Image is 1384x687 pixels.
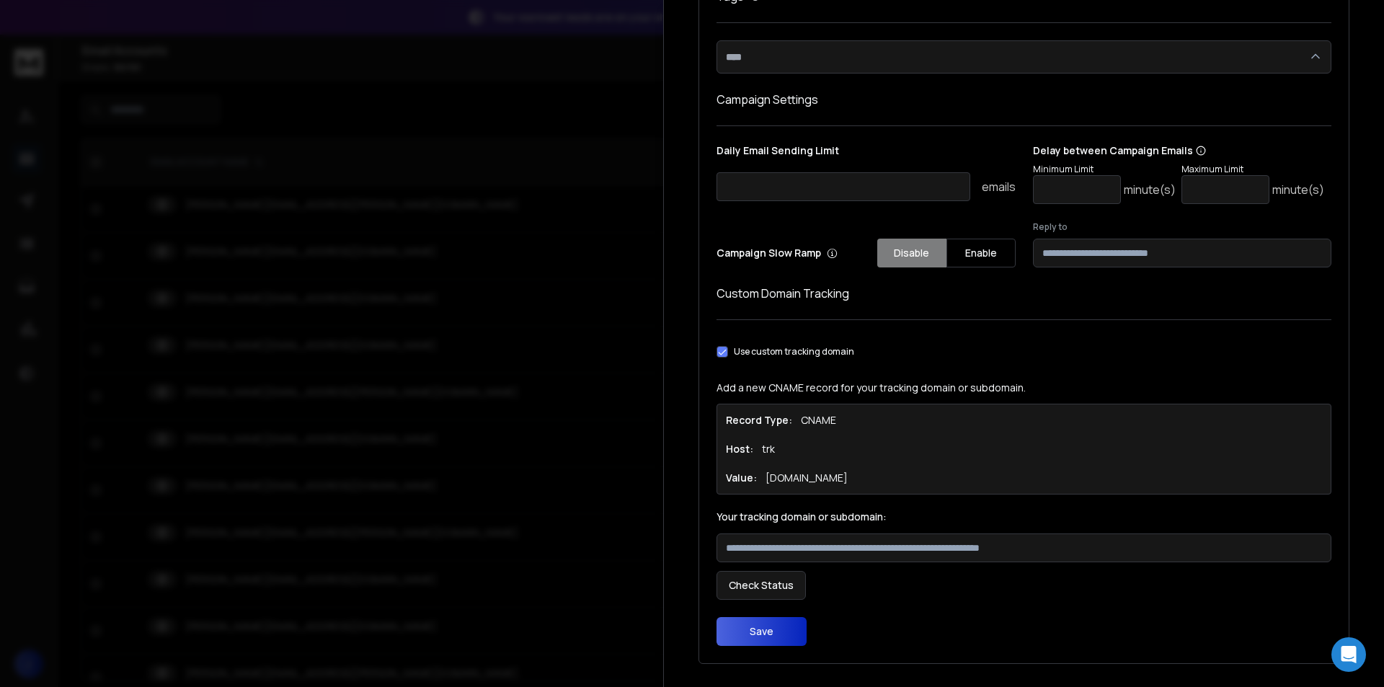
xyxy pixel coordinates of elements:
div: Open Intercom Messenger [1331,637,1366,672]
p: Minimum Limit [1033,164,1176,175]
label: Use custom tracking domain [734,346,854,358]
label: Reply to [1033,221,1332,233]
label: Your tracking domain or subdomain: [717,512,1331,522]
button: Check Status [717,571,806,600]
p: emails [982,178,1016,195]
p: minute(s) [1272,181,1324,198]
p: Delay between Campaign Emails [1033,143,1324,158]
button: Enable [946,239,1016,267]
h1: Value: [726,471,757,485]
p: CNAME [801,413,836,427]
button: Disable [877,239,946,267]
p: Add a new CNAME record for your tracking domain or subdomain. [717,381,1331,395]
h1: Record Type: [726,413,792,427]
p: minute(s) [1124,181,1176,198]
p: Maximum Limit [1181,164,1324,175]
h1: Host: [726,442,753,456]
p: [DOMAIN_NAME] [766,471,848,485]
h1: Custom Domain Tracking [717,285,1331,302]
button: Save [717,617,807,646]
p: Campaign Slow Ramp [717,246,838,260]
p: Daily Email Sending Limit [717,143,1016,164]
p: trk [762,442,775,456]
h1: Campaign Settings [717,91,1331,108]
